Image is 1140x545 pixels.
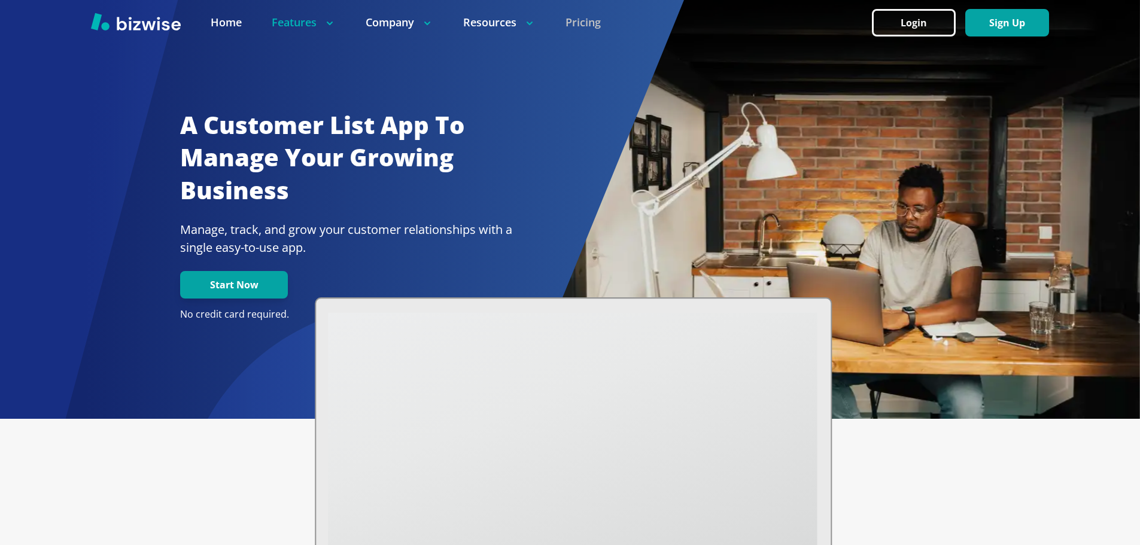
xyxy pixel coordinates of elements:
[180,279,288,291] a: Start Now
[180,271,288,299] button: Start Now
[211,15,242,30] a: Home
[566,15,601,30] a: Pricing
[272,15,336,30] p: Features
[180,221,513,257] p: Manage, track, and grow your customer relationships with a single easy-to-use app.
[872,9,956,36] button: Login
[965,9,1049,36] button: Sign Up
[965,17,1049,29] a: Sign Up
[872,17,965,29] a: Login
[366,15,433,30] p: Company
[180,109,513,206] h2: A Customer List App To Manage Your Growing Business
[91,13,181,31] img: Bizwise Logo
[463,15,536,30] p: Resources
[180,308,513,321] p: No credit card required.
